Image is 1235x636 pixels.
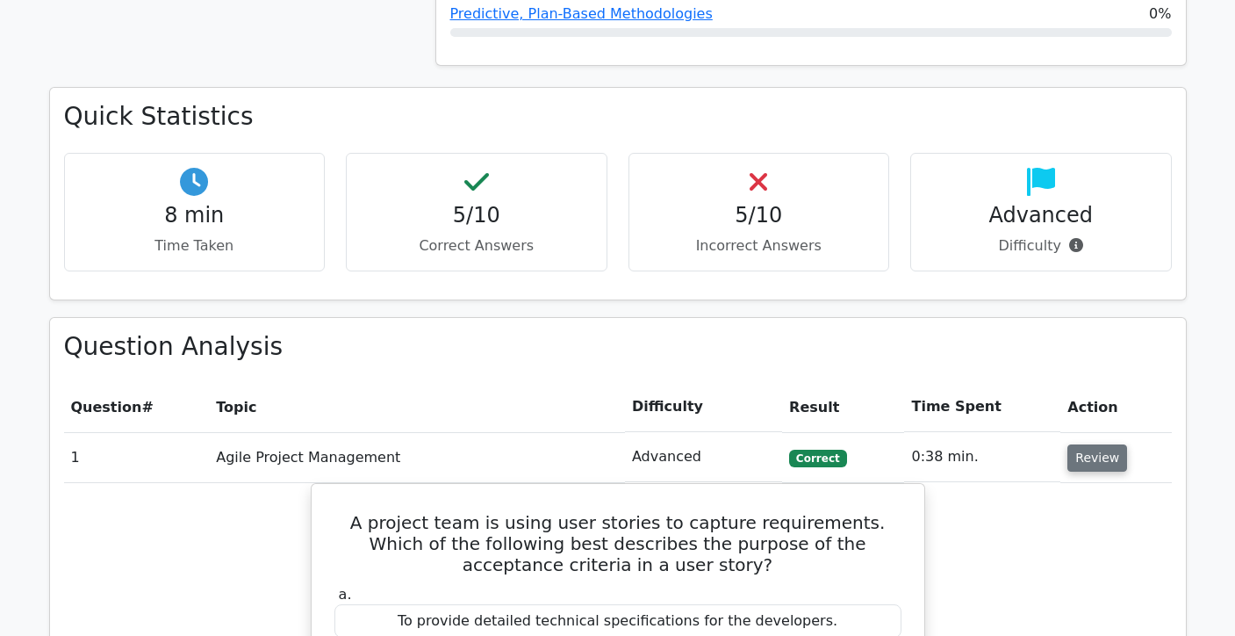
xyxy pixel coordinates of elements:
td: Advanced [625,432,782,482]
p: Correct Answers [361,235,592,257]
th: Difficulty [625,382,782,432]
h4: Advanced [925,203,1157,228]
h5: A project team is using user stories to capture requirements. Which of the following best describ... [333,512,903,575]
h4: 5/10 [361,203,592,228]
span: 0% [1149,4,1171,25]
span: Correct [789,450,846,467]
h3: Quick Statistics [64,102,1172,132]
th: Topic [209,382,625,432]
span: a. [339,586,352,603]
p: Time Taken [79,235,311,257]
td: 1 [64,432,210,482]
button: Review [1067,444,1127,472]
th: Result [782,382,904,432]
h4: 5/10 [643,203,875,228]
p: Difficulty [925,235,1157,257]
td: Agile Project Management [209,432,625,482]
th: Action [1060,382,1171,432]
p: Incorrect Answers [643,235,875,257]
th: Time Spent [904,382,1060,432]
td: 0:38 min. [904,432,1060,482]
h3: Question Analysis [64,332,1172,362]
th: # [64,382,210,432]
a: Predictive, Plan-Based Methodologies [450,5,713,22]
h4: 8 min [79,203,311,228]
span: Question [71,399,142,416]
